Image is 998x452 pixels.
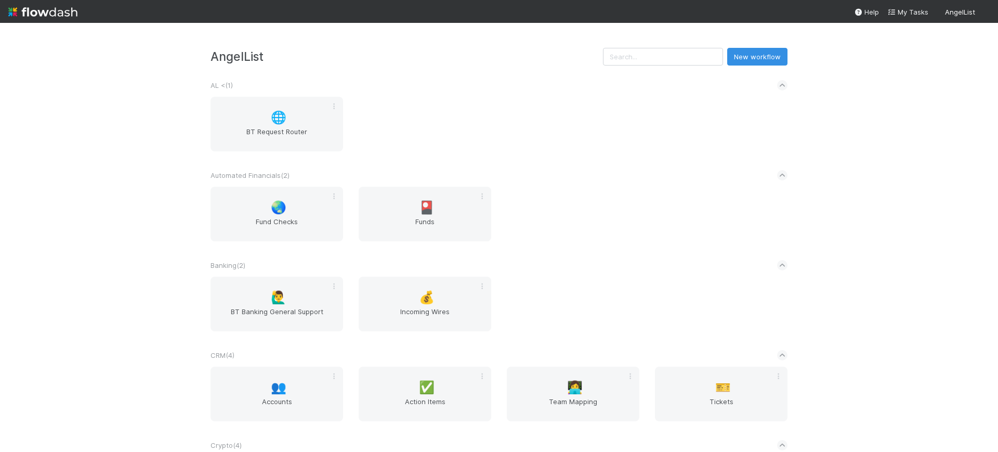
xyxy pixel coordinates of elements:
[419,201,435,214] span: 🎴
[659,396,783,417] span: Tickets
[715,381,731,394] span: 🎫
[359,187,491,241] a: 🎴Funds
[211,81,233,89] span: AL < ( 1 )
[215,306,339,327] span: BT Banking General Support
[215,396,339,417] span: Accounts
[359,277,491,331] a: 💰Incoming Wires
[271,111,286,124] span: 🌐
[211,441,242,449] span: Crypto ( 4 )
[979,7,990,18] img: avatar_fee1282a-8af6-4c79-b7c7-bf2cfad99775.png
[211,187,343,241] a: 🌏Fund Checks
[655,367,787,421] a: 🎫Tickets
[211,277,343,331] a: 🙋‍♂️BT Banking General Support
[211,367,343,421] a: 👥Accounts
[211,97,343,151] a: 🌐BT Request Router
[8,3,77,21] img: logo-inverted-e16ddd16eac7371096b0.svg
[511,396,635,417] span: Team Mapping
[271,291,286,304] span: 🙋‍♂️
[211,49,603,63] h3: AngelList
[363,306,487,327] span: Incoming Wires
[727,48,787,66] button: New workflow
[945,8,975,16] span: AngelList
[887,8,928,16] span: My Tasks
[271,201,286,214] span: 🌏
[419,381,435,394] span: ✅
[507,367,639,421] a: 👩‍💻Team Mapping
[271,381,286,394] span: 👥
[854,7,879,17] div: Help
[215,216,339,237] span: Fund Checks
[215,126,339,147] span: BT Request Router
[887,7,928,17] a: My Tasks
[567,381,583,394] span: 👩‍💻
[359,367,491,421] a: ✅Action Items
[211,261,245,269] span: Banking ( 2 )
[363,396,487,417] span: Action Items
[211,351,234,359] span: CRM ( 4 )
[211,171,290,179] span: Automated Financials ( 2 )
[419,291,435,304] span: 💰
[363,216,487,237] span: Funds
[603,48,723,66] input: Search...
